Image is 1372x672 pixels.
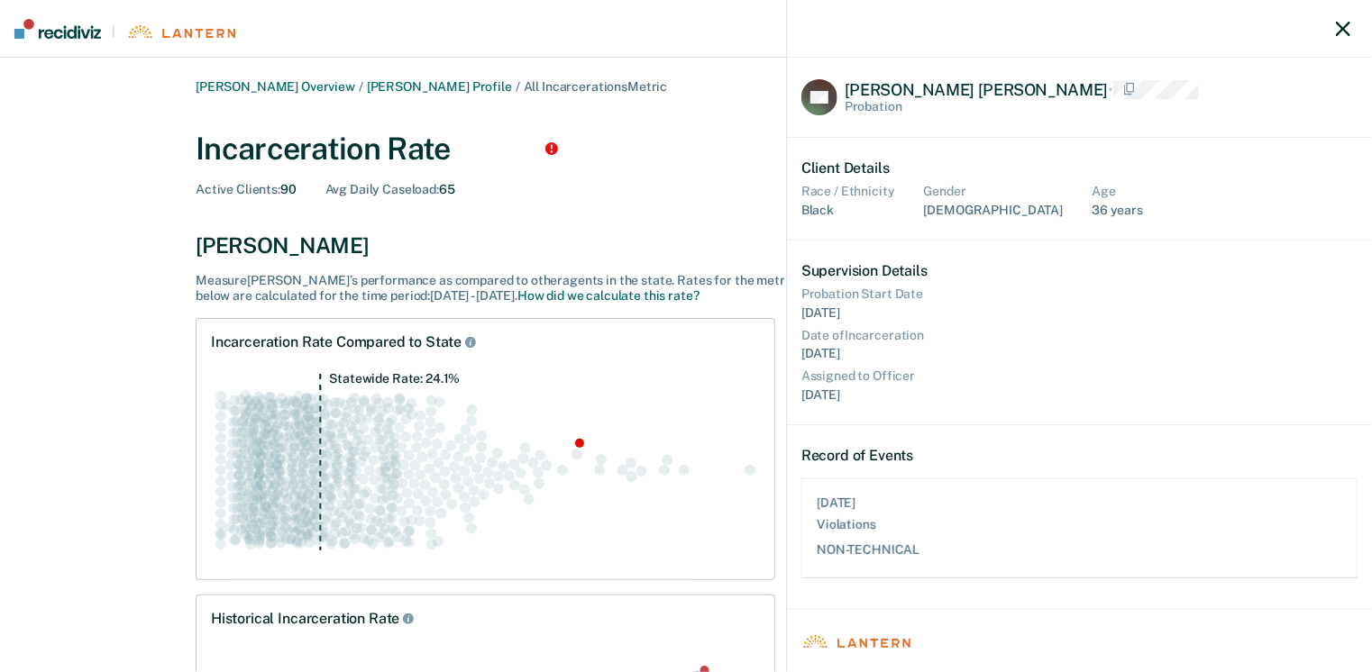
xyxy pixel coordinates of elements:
[801,184,895,199] div: Race / Ethnicity
[801,159,1358,177] div: Client Details
[801,447,1358,464] div: Record of Events
[817,517,876,533] div: Violations
[924,203,1063,218] div: [DEMOGRAPHIC_DATA]
[817,542,919,557] span: NON-TECHNICAL
[1108,80,1113,99] span: •
[801,387,1358,403] div: [DATE]
[801,346,1358,361] div: [DATE]
[817,495,855,512] div: [DATE]
[845,80,1108,99] span: [PERSON_NAME] [PERSON_NAME]
[924,184,1063,199] div: Gender
[801,262,1358,279] div: Supervision Details
[801,305,1358,321] div: [DATE]
[801,635,910,649] img: Lantern
[801,203,895,218] div: Black
[801,328,1358,343] div: Date of Incarceration
[845,99,1199,114] div: Probation
[801,286,1358,302] div: Probation Start Date
[1092,184,1143,199] div: Age
[1092,203,1143,218] div: 36 years
[801,368,1358,384] div: Assigned to Officer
